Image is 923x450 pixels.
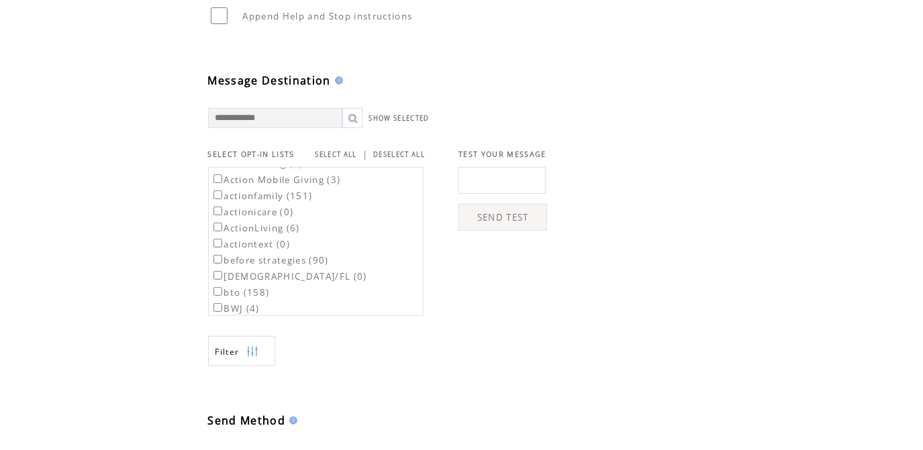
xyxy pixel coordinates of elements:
label: before strategies (90) [211,254,329,266]
a: SELECT ALL [315,150,357,159]
input: bto (158) [213,287,222,296]
input: BWJ (4) [213,303,222,312]
span: | [362,148,368,160]
span: Append Help and Stop instructions [243,10,413,22]
a: SEND TEST [458,204,547,231]
label: [DEMOGRAPHIC_DATA]/FL (0) [211,270,367,282]
img: filters.png [246,337,258,367]
img: help.gif [285,416,297,425]
a: Filter [208,336,275,366]
input: actionfamily (151) [213,190,222,199]
input: [DEMOGRAPHIC_DATA]/FL (0) [213,271,222,280]
span: Send Method [208,413,286,428]
span: SELECT OPT-IN LISTS [208,150,295,159]
input: Action Mobile Giving (3) [213,174,222,183]
label: actionicare (0) [211,206,294,218]
a: SHOW SELECTED [369,114,430,123]
span: Show filters [215,346,240,357]
label: Action Mobile Giving (3) [211,174,341,186]
a: DESELECT ALL [373,150,425,159]
label: BWJ (4) [211,302,260,315]
label: actionfamily (151) [211,190,313,202]
img: help.gif [331,76,343,85]
input: ActionLiving (6) [213,223,222,231]
input: before strategies (90) [213,255,222,264]
span: Message Destination [208,73,331,88]
span: TEST YOUR MESSAGE [458,150,546,159]
input: actiontext (0) [213,239,222,247]
input: actionicare (0) [213,207,222,215]
label: ActionLiving (6) [211,222,300,234]
label: bto (158) [211,286,270,298]
label: actiontext (0) [211,238,291,250]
